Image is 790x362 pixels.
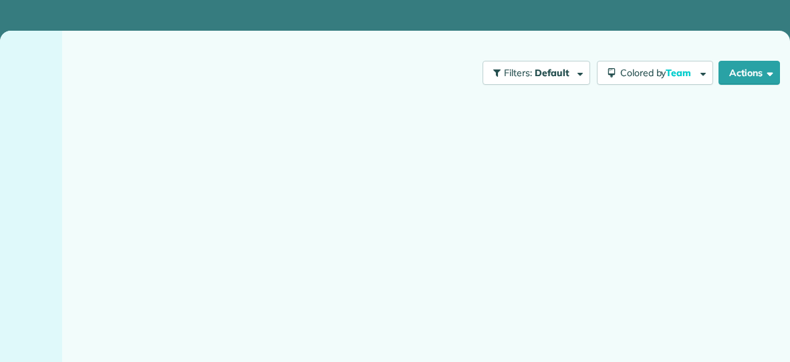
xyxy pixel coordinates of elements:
a: Filters: Default [476,61,590,85]
button: Colored byTeam [597,61,713,85]
button: Filters: Default [483,61,590,85]
span: Team [666,67,693,79]
span: Filters: [504,67,532,79]
span: Colored by [620,67,696,79]
span: Default [535,67,570,79]
button: Actions [718,61,780,85]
